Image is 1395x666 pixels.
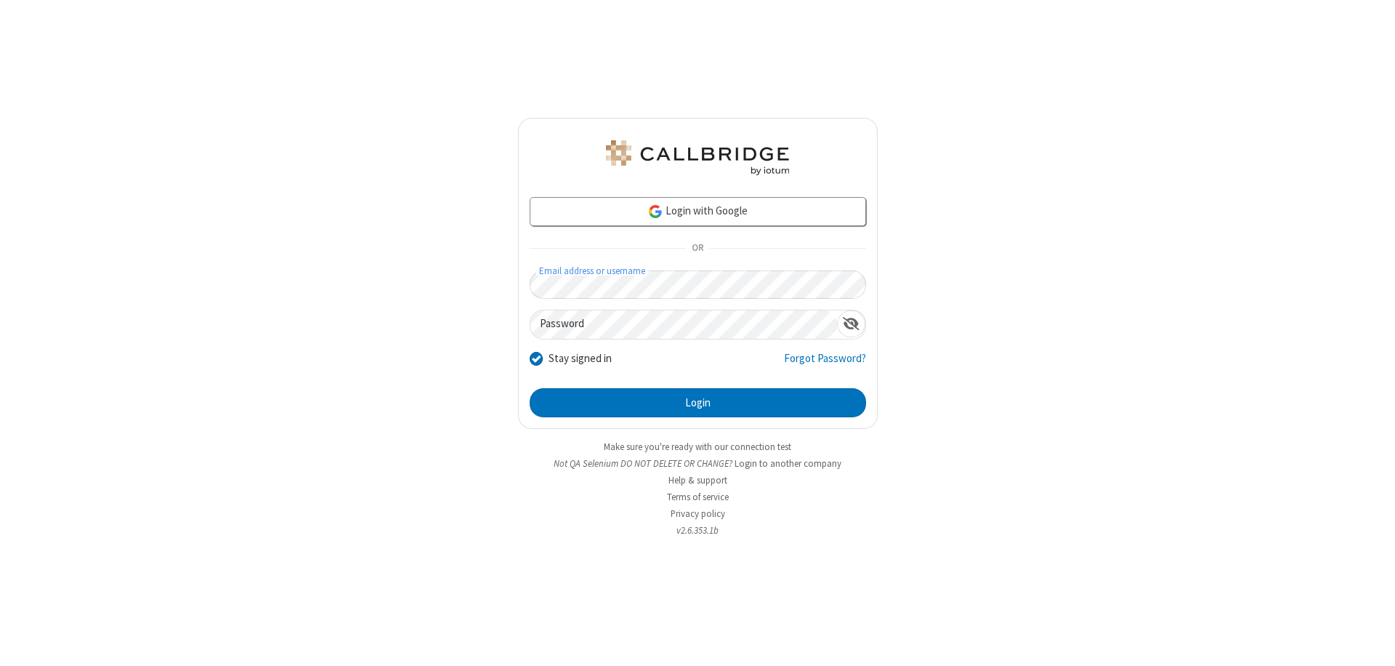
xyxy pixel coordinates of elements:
a: Privacy policy [671,507,725,520]
span: OR [686,238,709,259]
a: Make sure you're ready with our connection test [604,441,791,453]
button: Login [530,388,866,417]
img: QA Selenium DO NOT DELETE OR CHANGE [603,140,792,175]
a: Terms of service [667,491,729,503]
img: google-icon.png [647,204,663,220]
input: Email address or username [530,270,866,299]
label: Stay signed in [549,350,612,367]
div: Show password [837,310,865,337]
a: Forgot Password? [784,350,866,378]
input: Password [530,310,837,339]
li: v2.6.353.1b [518,523,878,537]
button: Login to another company [735,457,841,470]
a: Help & support [668,474,727,486]
li: Not QA Selenium DO NOT DELETE OR CHANGE? [518,457,878,470]
a: Login with Google [530,197,866,226]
